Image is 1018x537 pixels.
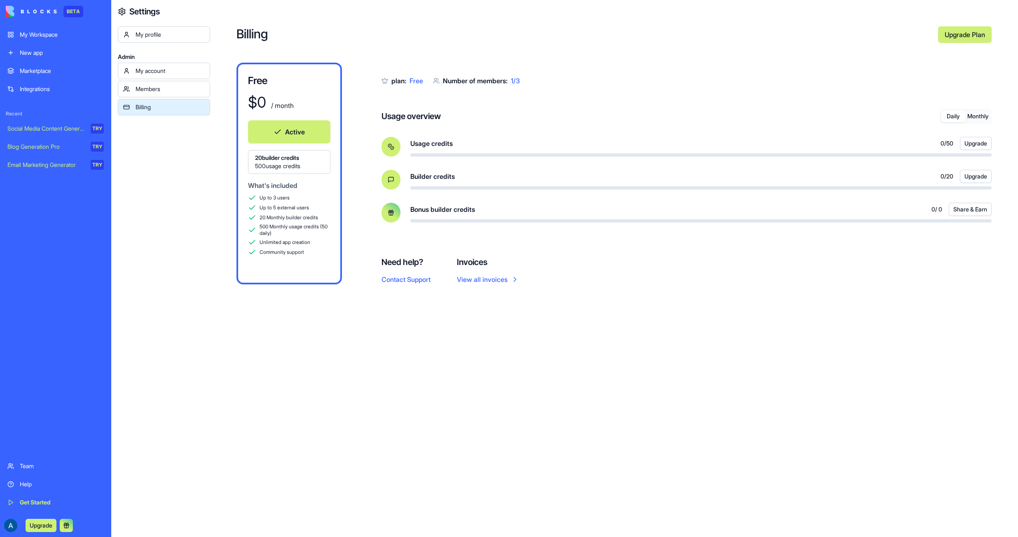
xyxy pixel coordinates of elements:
[7,124,85,133] div: Social Media Content Generator
[410,204,475,214] span: Bonus builder credits
[457,256,519,268] h4: Invoices
[248,181,330,190] div: What's included
[6,6,57,17] img: logo
[941,110,966,122] button: Daily
[269,101,294,110] div: / month
[260,204,309,211] span: Up to 5 external users
[2,81,109,97] a: Integrations
[960,137,992,150] button: Upgrade
[136,103,205,111] div: Billing
[91,160,104,170] div: TRY
[20,498,104,507] div: Get Started
[20,462,104,470] div: Team
[26,521,56,529] a: Upgrade
[118,81,210,97] a: Members
[255,162,323,170] span: 500 usage credits
[2,110,109,117] span: Recent
[4,519,17,532] img: ACg8ocLLsd-mHQ3j3AkSHCqc7HSAYEotNVKJcEG1tLjGetfdC0TpUw=s96-c
[443,77,508,85] span: Number of members:
[260,214,318,221] span: 20 Monthly builder credits
[2,138,109,155] a: Blog Generation ProTRY
[20,85,104,93] div: Integrations
[20,30,104,39] div: My Workspace
[941,172,953,181] span: 0 / 20
[91,142,104,152] div: TRY
[136,85,205,93] div: Members
[7,143,85,151] div: Blog Generation Pro
[410,138,453,148] span: Usage credits
[410,171,455,181] span: Builder credits
[6,6,83,17] a: BETA
[91,124,104,134] div: TRY
[118,63,210,79] a: My account
[20,67,104,75] div: Marketplace
[2,45,109,61] a: New app
[949,203,992,216] button: Share & Earn
[248,120,330,143] button: Active
[2,476,109,492] a: Help
[260,223,330,237] span: 500 Monthly usage credits (50 daily)
[960,170,992,183] button: Upgrade
[248,74,330,87] h3: Free
[248,94,266,110] div: $ 0
[26,519,56,532] button: Upgrade
[129,6,160,17] h4: Settings
[2,26,109,43] a: My Workspace
[391,77,406,85] span: plan:
[236,26,931,43] h2: Billing
[260,249,304,256] span: Community support
[381,110,441,122] h4: Usage overview
[136,30,205,39] div: My profile
[118,53,210,61] span: Admin
[2,120,109,137] a: Social Media Content GeneratorTRY
[938,26,992,43] a: Upgrade Plan
[260,239,310,246] span: Unlimited app creation
[2,494,109,511] a: Get Started
[260,195,290,201] span: Up to 3 users
[136,67,205,75] div: My account
[941,139,953,148] span: 0 / 50
[118,99,210,115] a: Billing
[20,49,104,57] div: New app
[2,157,109,173] a: Email Marketing GeneratorTRY
[2,63,109,79] a: Marketplace
[20,480,104,488] div: Help
[410,77,423,85] span: Free
[931,205,942,213] span: 0 / 0
[381,256,431,268] h4: Need help?
[2,458,109,474] a: Team
[118,26,210,43] a: My profile
[63,6,83,17] div: BETA
[236,63,342,284] a: Free$0 / monthActive20builder credits500usage creditsWhat's includedUp to 3 usersUp to 5 external...
[255,154,323,162] span: 20 builder credits
[7,161,85,169] div: Email Marketing Generator
[511,77,520,85] span: 1 / 3
[457,274,519,284] a: View all invoices
[381,274,431,284] button: Contact Support
[966,110,990,122] button: Monthly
